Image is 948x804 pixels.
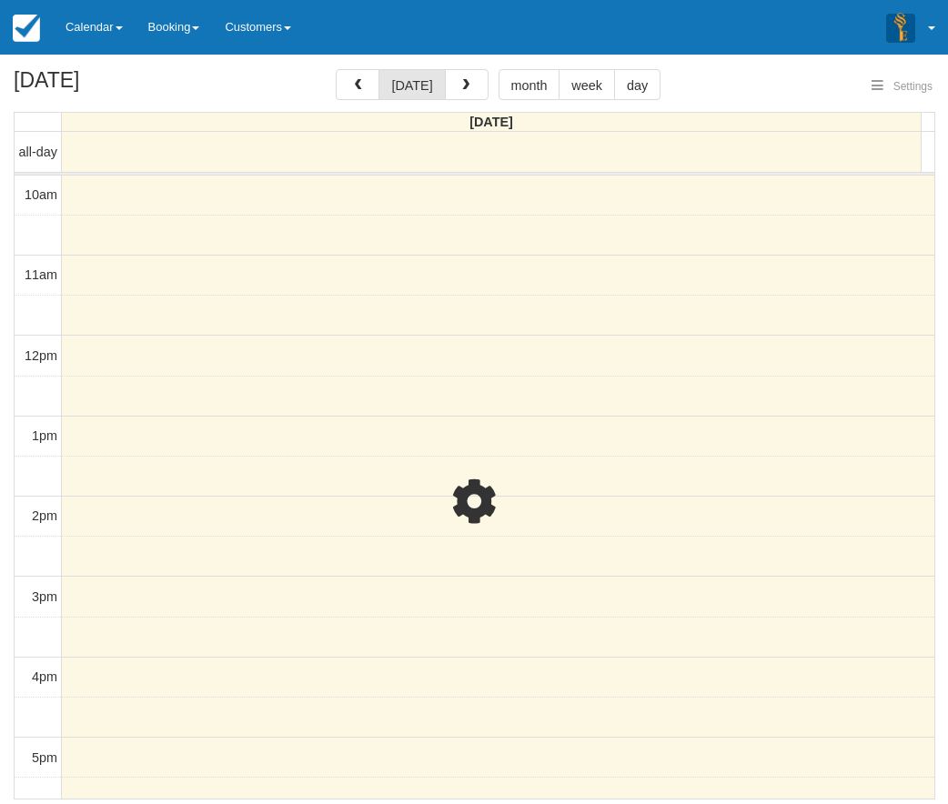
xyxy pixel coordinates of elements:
[469,115,513,129] span: [DATE]
[559,69,615,100] button: week
[32,508,57,523] span: 2pm
[14,69,244,103] h2: [DATE]
[19,145,57,159] span: all-day
[861,74,943,100] button: Settings
[32,669,57,684] span: 4pm
[893,80,933,93] span: Settings
[32,750,57,765] span: 5pm
[13,15,40,42] img: checkfront-main-nav-mini-logo.png
[886,13,915,42] img: A3
[499,69,560,100] button: month
[25,267,57,282] span: 11am
[32,589,57,604] span: 3pm
[378,69,445,100] button: [DATE]
[614,69,661,100] button: day
[25,348,57,363] span: 12pm
[25,187,57,202] span: 10am
[32,428,57,443] span: 1pm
